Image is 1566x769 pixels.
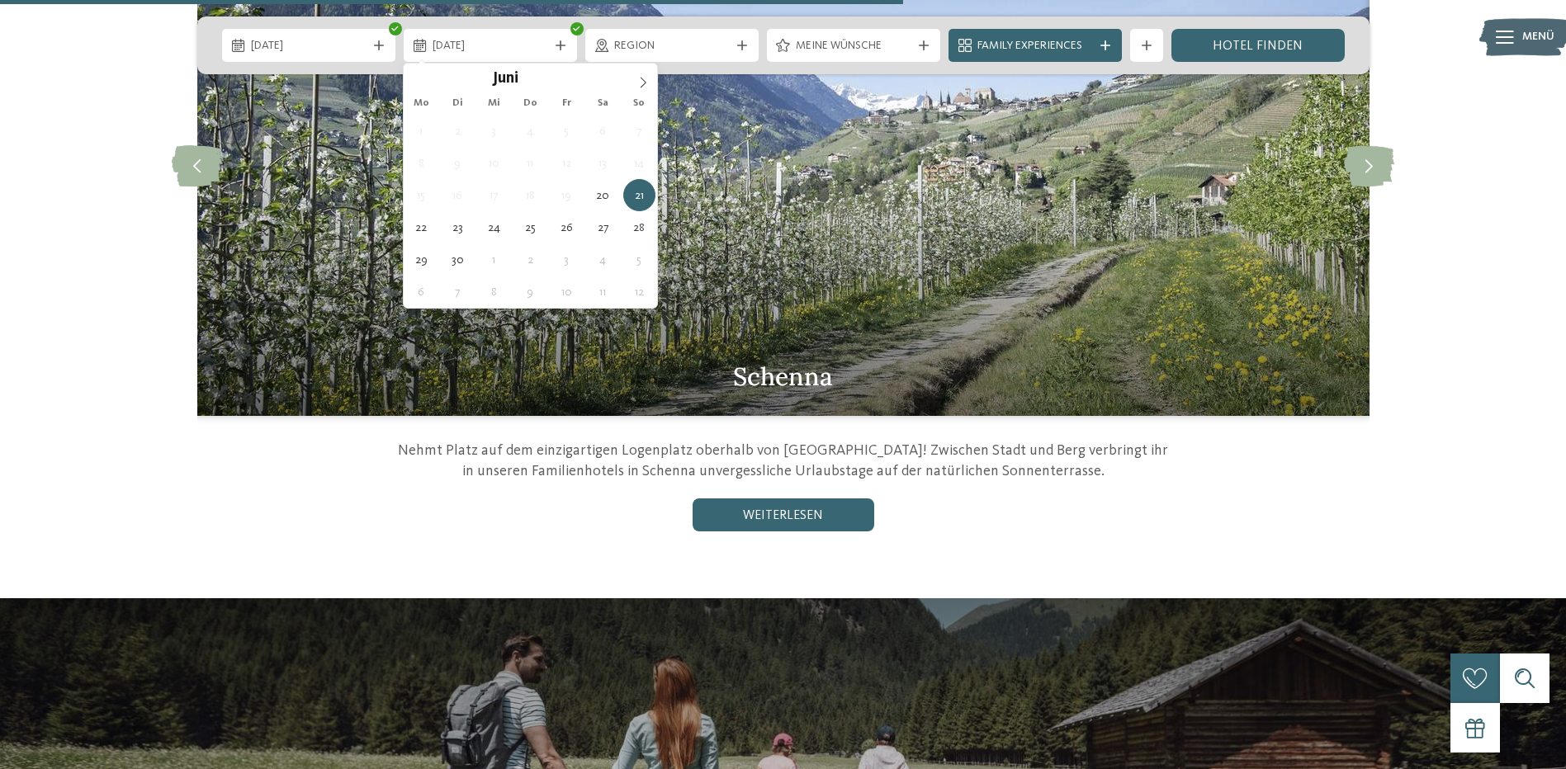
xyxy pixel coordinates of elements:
span: So [621,98,657,109]
span: Juni 26, 2026 [551,211,583,243]
span: Juni 1, 2026 [405,115,438,147]
span: Juni 22, 2026 [405,211,438,243]
span: Juni 19, 2026 [551,179,583,211]
span: Juni 14, 2026 [623,147,655,179]
span: Juni 13, 2026 [587,147,619,179]
span: Juli 11, 2026 [587,276,619,308]
span: Juni 15, 2026 [405,179,438,211]
span: Di [439,98,475,109]
span: Meine Wünsche [796,38,911,54]
span: Juli 7, 2026 [442,276,474,308]
a: Hotel finden [1171,29,1345,62]
span: Juni 9, 2026 [442,147,474,179]
span: Juli 12, 2026 [623,276,655,308]
span: Juni 27, 2026 [587,211,619,243]
span: Juni 2, 2026 [442,115,474,147]
span: Juli 8, 2026 [478,276,510,308]
span: Juli 1, 2026 [478,243,510,276]
span: Juni 7, 2026 [623,115,655,147]
input: Year [518,69,573,87]
span: Juli 10, 2026 [551,276,583,308]
span: Juni 30, 2026 [442,243,474,276]
span: Sa [584,98,621,109]
span: Juni 12, 2026 [551,147,583,179]
span: Juni 10, 2026 [478,147,510,179]
a: weiterlesen [693,498,874,531]
span: Juni 6, 2026 [587,115,619,147]
span: Juni 11, 2026 [514,147,546,179]
span: Juli 9, 2026 [514,276,546,308]
span: [DATE] [251,38,367,54]
span: Juni 25, 2026 [514,211,546,243]
span: Juli 2, 2026 [514,243,546,276]
span: Family Experiences [977,38,1093,54]
p: Nehmt Platz auf dem einzigartigen Logenplatz oberhalb von [GEOGRAPHIC_DATA]! Zwischen Stadt und B... [391,441,1176,482]
span: Juni 24, 2026 [478,211,510,243]
span: Do [512,98,548,109]
span: Juni 18, 2026 [514,179,546,211]
span: Juli 3, 2026 [551,243,583,276]
span: [DATE] [433,38,548,54]
span: Juli 4, 2026 [587,243,619,276]
span: Juli 6, 2026 [405,276,438,308]
span: Mi [475,98,512,109]
span: Juni 17, 2026 [478,179,510,211]
span: Juni 20, 2026 [587,179,619,211]
span: Juni 3, 2026 [478,115,510,147]
span: Juni 29, 2026 [405,243,438,276]
span: Juni 8, 2026 [405,147,438,179]
span: Juni 16, 2026 [442,179,474,211]
span: Juni 28, 2026 [623,211,655,243]
span: Fr [548,98,584,109]
span: Region [614,38,730,54]
span: Juli 5, 2026 [623,243,655,276]
span: Juni 5, 2026 [551,115,583,147]
span: Juni 21, 2026 [623,179,655,211]
span: Juni 23, 2026 [442,211,474,243]
span: Juni 4, 2026 [514,115,546,147]
span: Mo [404,98,440,109]
span: Juni [493,72,518,87]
